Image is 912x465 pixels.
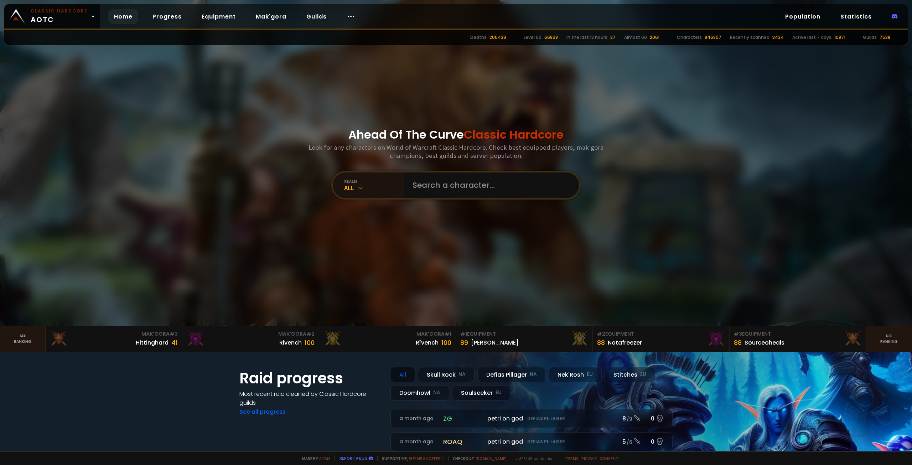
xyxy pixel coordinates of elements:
a: Equipment [196,9,242,24]
div: Defias Pillager [477,367,546,382]
span: Checkout [448,456,507,461]
a: Progress [147,9,187,24]
div: Mak'Gora [50,330,178,338]
small: EU [496,389,502,396]
div: 846807 [705,34,721,41]
span: Classic Hardcore [464,126,564,143]
span: # 3 [734,330,742,337]
h1: Raid progress [239,367,382,389]
div: Mak'Gora [323,330,451,338]
div: 10871 [834,34,845,41]
div: Active last 7 days [792,34,831,41]
div: 100 [305,338,315,347]
div: 88 [734,338,742,347]
div: realm [344,179,404,184]
span: Support me, [377,456,444,461]
a: Mak'Gora#2Rivench100 [182,326,319,352]
a: Consent [600,456,618,461]
a: #2Equipment88Notafreezer [593,326,730,352]
a: Terms [565,456,579,461]
a: Mak'Gora#1Rîvench100 [319,326,456,352]
a: Buy me a coffee [409,456,444,461]
div: Nek'Rosh [549,367,602,382]
div: Sourceoheals [745,338,784,347]
span: # 1 [460,330,467,337]
div: Notafreezer [608,338,642,347]
a: Report a bug [340,455,367,461]
a: Home [108,9,138,24]
div: Equipment [734,330,862,338]
span: # 3 [170,330,178,337]
div: Deaths [470,34,487,41]
span: AOTC [31,8,88,25]
div: In the last 12 hours [566,34,607,41]
a: #1Equipment89[PERSON_NAME] [456,326,593,352]
div: Level 60 [524,34,541,41]
div: Skull Rock [418,367,475,382]
span: v. d752d5 - production [511,456,554,461]
div: 3434 [772,34,784,41]
h3: Look for any characters on World of Warcraft Classic Hardcore. Check best equipped players, mak'g... [306,143,606,160]
div: Doomhowl [390,385,449,401]
div: All [344,184,404,192]
small: NA [530,371,537,378]
small: EU [640,371,646,378]
small: NA [433,389,440,396]
div: 7538 [880,34,890,41]
a: Mak'gora [250,9,292,24]
h4: Most recent raid cleaned by Classic Hardcore guilds [239,389,382,407]
div: 2061 [650,34,659,41]
a: Privacy [581,456,597,461]
a: Statistics [835,9,877,24]
div: Characters [677,34,702,41]
a: #3Equipment88Sourceoheals [730,326,866,352]
small: NA [458,371,466,378]
small: Classic Hardcore [31,8,88,14]
div: Equipment [597,330,725,338]
a: [DOMAIN_NAME] [476,456,507,461]
div: Rivench [279,338,302,347]
div: All [390,367,415,382]
div: Guilds [863,34,877,41]
div: Recently scanned [730,34,769,41]
div: 41 [171,338,178,347]
a: Guilds [301,9,332,24]
h1: Ahead Of The Curve [348,126,564,143]
div: 66898 [544,34,558,41]
div: 89 [460,338,468,347]
div: Hittinghard [136,338,169,347]
a: a fan [319,456,330,461]
div: 100 [441,338,451,347]
a: Classic HardcoreAOTC [4,4,100,29]
div: Rîvench [416,338,439,347]
a: Seeranking [866,326,912,352]
div: Mak'Gora [187,330,315,338]
div: [PERSON_NAME] [471,338,519,347]
span: # 2 [306,330,315,337]
div: Almost 60 [624,34,647,41]
a: Mak'Gora#3Hittinghard41 [46,326,182,352]
div: 206439 [489,34,506,41]
div: Soulseeker [452,385,511,401]
input: Search a character... [408,172,571,198]
div: Stitches [605,367,655,382]
small: EU [587,371,593,378]
span: # 1 [445,330,451,337]
a: a month agoroaqpetri on godDefias Pillager5 /60 [390,432,673,451]
div: 88 [597,338,605,347]
span: # 2 [597,330,605,337]
div: Equipment [460,330,588,338]
a: See all progress [239,408,286,416]
a: Population [779,9,826,24]
span: Made by [298,456,330,461]
div: 27 [610,34,616,41]
a: a month agozgpetri on godDefias Pillager8 /90 [390,409,673,428]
